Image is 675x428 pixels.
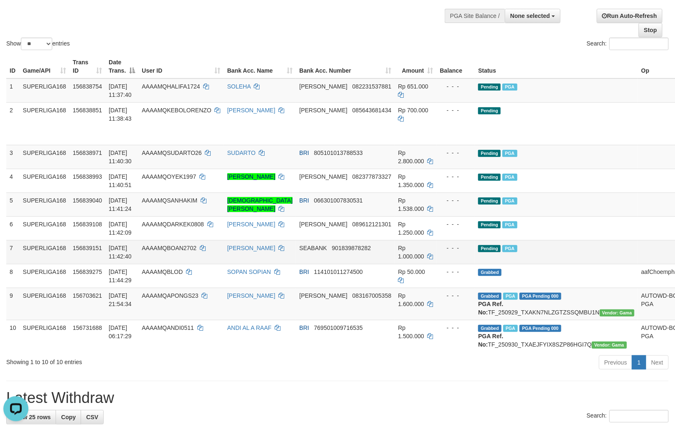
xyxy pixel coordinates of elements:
th: Amount: activate to sort column ascending [395,55,437,79]
span: Pending [478,84,501,91]
span: Vendor URL: https://trx31.1velocity.biz [592,342,627,349]
div: - - - [440,244,472,252]
td: SUPERLIGA168 [20,240,70,264]
th: Trans ID: activate to sort column ascending [69,55,105,79]
th: Bank Acc. Number: activate to sort column ascending [296,55,395,79]
div: - - - [440,106,472,114]
a: Next [646,355,669,370]
span: Pending [478,107,501,114]
span: 156703621 [73,292,102,299]
span: AAAAMQBOAN2702 [142,245,196,251]
span: Rp 1.350.000 [398,173,424,188]
td: 10 [6,320,20,352]
span: [DATE] 11:44:29 [109,268,132,284]
span: [DATE] 11:41:24 [109,197,132,212]
a: [PERSON_NAME] [227,107,275,114]
span: AAAAMQHALIFA1724 [142,83,200,90]
a: SOPAN SOPIAN [227,268,271,275]
span: Grabbed [478,269,502,276]
td: SUPERLIGA168 [20,216,70,240]
td: 3 [6,145,20,169]
a: Run Auto-Refresh [597,9,662,23]
span: 156839151 [73,245,102,251]
span: Copy 085643681434 to clipboard [352,107,391,114]
span: Copy 089612121301 to clipboard [352,221,391,228]
a: [PERSON_NAME] [227,221,275,228]
span: 156731688 [73,324,102,331]
th: Bank Acc. Name: activate to sort column ascending [224,55,296,79]
span: Vendor URL: https://trx31.1velocity.biz [600,309,635,317]
b: PGA Ref. No: [478,333,503,348]
span: Marked by aafsengchandara [502,221,517,228]
span: Pending [478,198,501,205]
td: 2 [6,102,20,145]
span: [PERSON_NAME] [299,292,347,299]
label: Search: [587,410,669,423]
th: Game/API: activate to sort column ascending [20,55,70,79]
span: [DATE] 06:17:29 [109,324,132,339]
button: Open LiveChat chat widget [3,3,28,28]
span: PGA Pending [520,293,561,300]
span: Rp 700.000 [398,107,428,114]
button: None selected [505,9,560,23]
span: Copy 066301007830531 to clipboard [314,197,363,204]
span: Pending [478,245,501,252]
th: ID [6,55,20,79]
div: Showing 1 to 10 of 10 entries [6,355,275,366]
div: - - - [440,220,472,228]
span: AAAAMQSANHAKIM [142,197,197,204]
h1: Latest Withdraw [6,390,669,406]
span: [DATE] 11:42:09 [109,221,132,236]
span: 156838754 [73,83,102,90]
span: Pending [478,221,501,228]
td: 4 [6,169,20,192]
span: Marked by aafsengchandara [502,198,517,205]
th: Status [475,55,638,79]
span: Pending [478,174,501,181]
a: Copy [56,410,81,424]
td: SUPERLIGA168 [20,288,70,320]
input: Search: [609,38,669,50]
span: AAAAMQANDI0511 [142,324,194,331]
span: Rp 1.538.000 [398,197,424,212]
span: [PERSON_NAME] [299,83,347,90]
span: Marked by aafheankoy [502,84,517,91]
input: Search: [609,410,669,423]
span: Rp 651.000 [398,83,428,90]
span: 156838971 [73,149,102,156]
span: Pending [478,150,501,157]
td: SUPERLIGA168 [20,264,70,288]
span: AAAAMQKEBOLORENZO [142,107,211,114]
td: 5 [6,192,20,216]
th: Balance [437,55,475,79]
span: Copy 082231537881 to clipboard [352,83,391,90]
span: [PERSON_NAME] [299,107,347,114]
select: Showentries [21,38,52,50]
span: [DATE] 21:54:34 [109,292,132,307]
td: 9 [6,288,20,320]
span: Grabbed [478,325,502,332]
span: Marked by aafheankoy [502,174,517,181]
span: BRI [299,197,309,204]
span: 156839108 [73,221,102,228]
th: Date Trans.: activate to sort column descending [105,55,138,79]
span: BRI [299,268,309,275]
span: [DATE] 11:42:40 [109,245,132,260]
td: SUPERLIGA168 [20,145,70,169]
span: BRI [299,149,309,156]
td: 1 [6,79,20,103]
span: Rp 2.800.000 [398,149,424,165]
span: Copy 114101011274500 to clipboard [314,268,363,275]
span: Copy [61,414,76,420]
th: User ID: activate to sort column ascending [138,55,224,79]
span: 156838851 [73,107,102,114]
div: - - - [440,324,472,332]
td: SUPERLIGA168 [20,102,70,145]
span: Copy 805101013788533 to clipboard [314,149,363,156]
span: 156839040 [73,197,102,204]
span: Rp 1.250.000 [398,221,424,236]
span: PGA Pending [520,325,561,332]
a: 1 [632,355,646,370]
span: [DATE] 11:37:40 [109,83,132,98]
label: Search: [587,38,669,50]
